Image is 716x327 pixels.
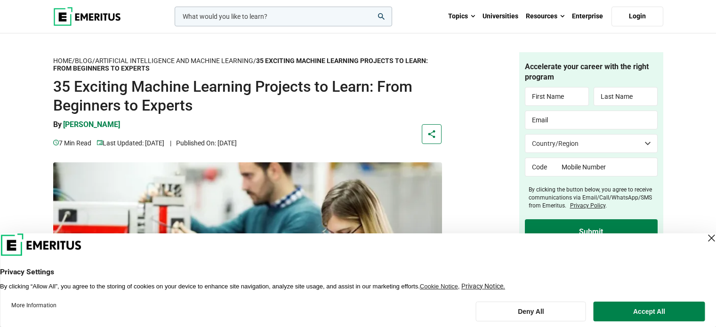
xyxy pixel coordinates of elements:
[555,158,658,176] input: Mobile Number
[525,134,658,153] select: Country
[63,120,120,130] p: [PERSON_NAME]
[53,140,59,145] img: video-views
[53,120,62,129] span: By
[53,57,72,65] a: Home
[53,138,91,148] p: 7 min read
[525,158,555,176] input: Code
[170,139,171,147] span: |
[525,219,658,245] input: Submit
[529,186,658,209] label: By clicking the button below, you agree to receive communications via Email/Call/WhatsApp/SMS fro...
[53,77,442,115] h1: 35 Exciting Machine Learning Projects to Learn: From Beginners to Experts
[53,57,428,72] span: / / /
[525,111,658,129] input: Email
[53,57,428,72] strong: 35 Exciting Machine Learning Projects to Learn: From Beginners to Experts
[594,87,658,106] input: Last Name
[95,57,253,65] a: Artificial Intelligence and Machine Learning
[570,202,605,209] a: Privacy Policy
[170,138,237,148] p: Published On: [DATE]
[525,62,658,83] h4: Accelerate your career with the right program
[63,120,120,137] a: [PERSON_NAME]
[75,57,92,65] a: Blog
[175,7,392,26] input: woocommerce-product-search-field-0
[525,87,589,106] input: First Name
[97,138,164,148] p: Last Updated: [DATE]
[97,140,103,145] img: video-views
[611,7,663,26] a: Login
